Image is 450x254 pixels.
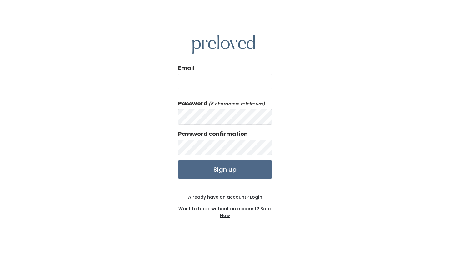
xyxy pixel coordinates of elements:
[220,206,272,218] a: Book Now
[178,160,272,179] input: Sign up
[250,194,262,200] u: Login
[192,35,255,53] img: preloved logo
[178,99,207,108] label: Password
[178,64,194,72] label: Email
[209,101,265,107] em: (6 characters minimum)
[249,194,262,200] a: Login
[178,130,248,138] label: Password confirmation
[178,194,272,201] div: Already have an account?
[178,201,272,219] div: Want to book without an account?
